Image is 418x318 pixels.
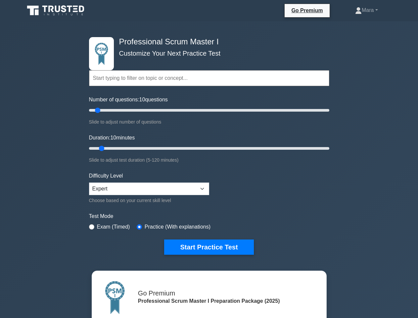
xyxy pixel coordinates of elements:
[110,135,116,140] span: 10
[89,172,123,180] label: Difficulty Level
[89,156,329,164] div: Slide to adjust test duration (5-120 minutes)
[339,4,394,17] a: Mara
[287,6,327,15] a: Go Premium
[139,97,145,102] span: 10
[116,37,297,47] h4: Professional Scrum Master I
[89,70,329,86] input: Start typing to filter on topic or concept...
[89,96,168,104] label: Number of questions: questions
[89,118,329,126] div: Slide to adjust number of questions
[89,212,329,220] label: Test Mode
[89,134,135,142] label: Duration: minutes
[97,223,130,231] label: Exam (Timed)
[89,196,209,204] div: Choose based on your current skill level
[145,223,210,231] label: Practice (With explanations)
[164,239,254,255] button: Start Practice Test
